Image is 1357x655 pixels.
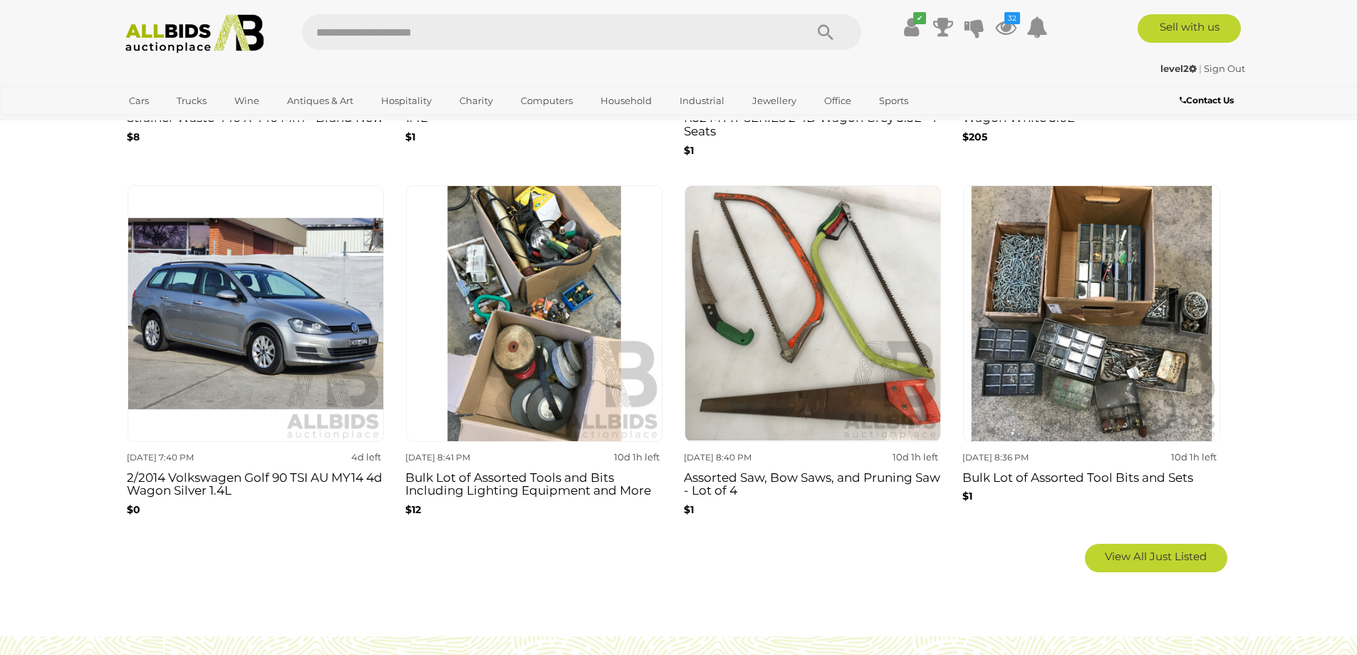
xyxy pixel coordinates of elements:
span: View All Just Listed [1105,550,1207,563]
i: ✔ [913,12,926,24]
b: Contact Us [1180,95,1234,105]
b: $1 [684,144,694,157]
a: Sign Out [1204,63,1245,74]
a: Jewellery [743,89,806,113]
a: [DATE] 8:36 PM 10d 1h left Bulk Lot of Assorted Tool Bits and Sets $1 [962,185,1220,533]
h3: Bulk Lot of Assorted Tools and Bits Including Lighting Equipment and More [405,468,662,497]
a: View All Just Listed [1085,544,1227,572]
a: Hospitality [372,89,441,113]
div: [DATE] 7:40 PM [127,450,250,465]
strong: 4d left [351,451,381,463]
a: Charity [450,89,502,113]
a: [DATE] 8:41 PM 10d 1h left Bulk Lot of Assorted Tools and Bits Including Lighting Equipment and M... [405,185,662,533]
a: Computers [511,89,582,113]
b: $1 [962,490,972,502]
span: | [1199,63,1202,74]
a: level2 [1160,63,1199,74]
img: Assorted Saw, Bow Saws, and Pruning Saw - Lot of 4 [685,185,941,442]
img: Bulk Lot of Assorted Tools and Bits Including Lighting Equipment and More [406,185,662,442]
a: [DATE] 8:40 PM 10d 1h left Assorted Saw, Bow Saws, and Pruning Saw - Lot of 4 $1 [684,185,941,533]
a: Trucks [167,89,216,113]
strong: 10d 1h left [614,451,660,463]
h3: Assorted Saw, Bow Saws, and Pruning Saw - Lot of 4 [684,468,941,497]
strong: 10d 1h left [1171,451,1217,463]
a: [DATE] 7:40 PM 4d left 2/2014 Volkswagen Golf 90 TSI AU MY14 4d Wagon Silver 1.4L $0 [127,185,384,533]
strong: level2 [1160,63,1197,74]
a: Household [591,89,661,113]
strong: 10d 1h left [893,451,938,463]
img: Bulk Lot of Assorted Tool Bits and Sets [963,185,1220,442]
b: $1 [684,503,694,516]
button: Search [790,14,861,50]
a: Contact Us [1180,93,1237,108]
img: 2/2014 Volkswagen Golf 90 TSI AU MY14 4d Wagon Silver 1.4L [128,185,384,442]
a: Sell with us [1138,14,1241,43]
a: Industrial [670,89,734,113]
h3: Bulk Lot of Assorted Tool Bits and Sets [962,468,1220,485]
div: [DATE] 8:41 PM [405,450,529,465]
i: 32 [1004,12,1020,24]
b: $1 [405,130,415,143]
div: [DATE] 8:36 PM [962,450,1086,465]
a: Wine [225,89,269,113]
a: [GEOGRAPHIC_DATA] [120,113,239,136]
b: $0 [127,503,140,516]
a: 32 [995,14,1017,40]
a: Cars [120,89,158,113]
h3: 2/2014 Volkswagen Golf 90 TSI AU MY14 4d Wagon Silver 1.4L [127,468,384,497]
a: ✔ [901,14,922,40]
img: Allbids.com.au [118,14,272,53]
div: [DATE] 8:40 PM [684,450,807,465]
a: Antiques & Art [278,89,363,113]
h3: 08/2017 Nissan Pathfinder ST (4x2) FWD R52 MY17 SERIES 2 4D Wagon Grey 3.5L - 7 Seats [684,95,941,138]
b: $205 [962,130,987,143]
a: Office [815,89,861,113]
b: $8 [127,130,140,143]
b: $12 [405,503,421,516]
a: Sports [870,89,917,113]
